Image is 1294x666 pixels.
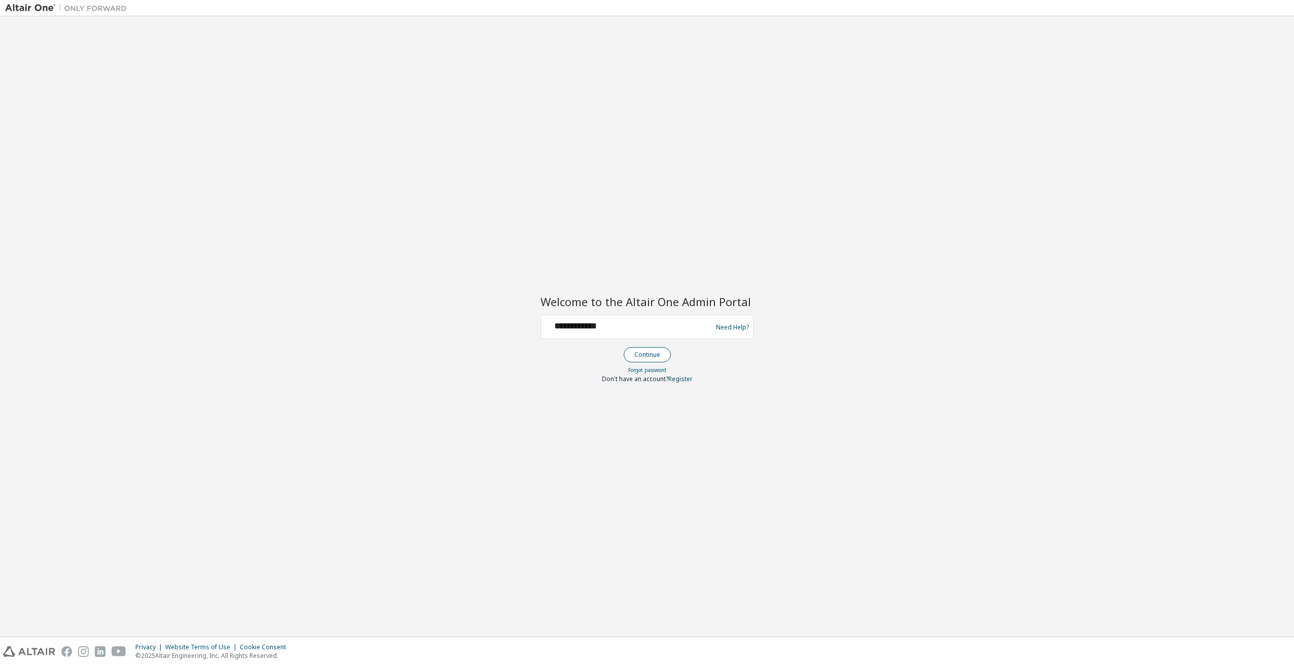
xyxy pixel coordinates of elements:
a: Register [668,375,693,383]
p: © 2025 Altair Engineering, Inc. All Rights Reserved. [135,651,292,660]
img: altair_logo.svg [3,646,55,657]
h2: Welcome to the Altair One Admin Portal [541,294,753,309]
img: linkedin.svg [95,646,105,657]
a: Forgot password [628,366,666,374]
img: youtube.svg [112,646,126,657]
div: Website Terms of Use [165,643,240,651]
div: Cookie Consent [240,643,292,651]
img: Altair One [5,3,132,13]
div: Privacy [135,643,165,651]
span: Don't have an account? [602,375,668,383]
a: Need Help? [716,327,749,327]
button: Continue [624,347,671,362]
img: instagram.svg [78,646,89,657]
img: facebook.svg [61,646,72,657]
